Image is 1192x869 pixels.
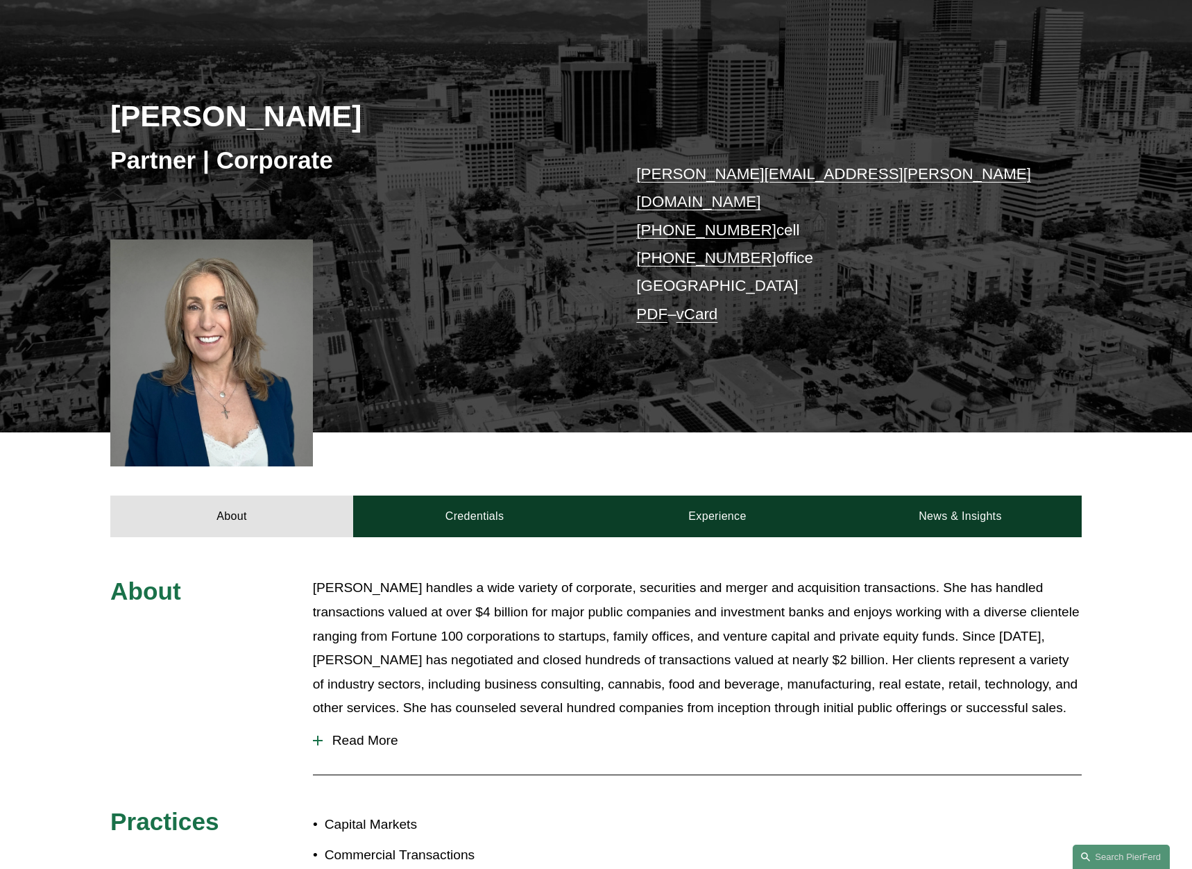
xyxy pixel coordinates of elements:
a: [PHONE_NUMBER] [636,249,776,267]
a: News & Insights [839,496,1082,537]
a: [PHONE_NUMBER] [636,221,776,239]
p: Capital Markets [325,813,596,837]
p: Commercial Transactions [325,843,596,868]
a: PDF [636,305,667,323]
p: [PERSON_NAME] handles a wide variety of corporate, securities and merger and acquisition transact... [313,576,1082,720]
span: Practices [110,808,219,835]
p: cell office [GEOGRAPHIC_DATA] – [636,160,1041,328]
a: Credentials [353,496,596,537]
h2: [PERSON_NAME] [110,98,596,134]
h3: Partner | Corporate [110,145,596,176]
button: Read More [313,723,1082,759]
span: Read More [323,733,1082,748]
a: Experience [596,496,839,537]
a: Search this site [1073,845,1170,869]
a: About [110,496,353,537]
a: vCard [676,305,718,323]
a: [PERSON_NAME][EMAIL_ADDRESS][PERSON_NAME][DOMAIN_NAME] [636,165,1031,210]
span: About [110,577,181,605]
